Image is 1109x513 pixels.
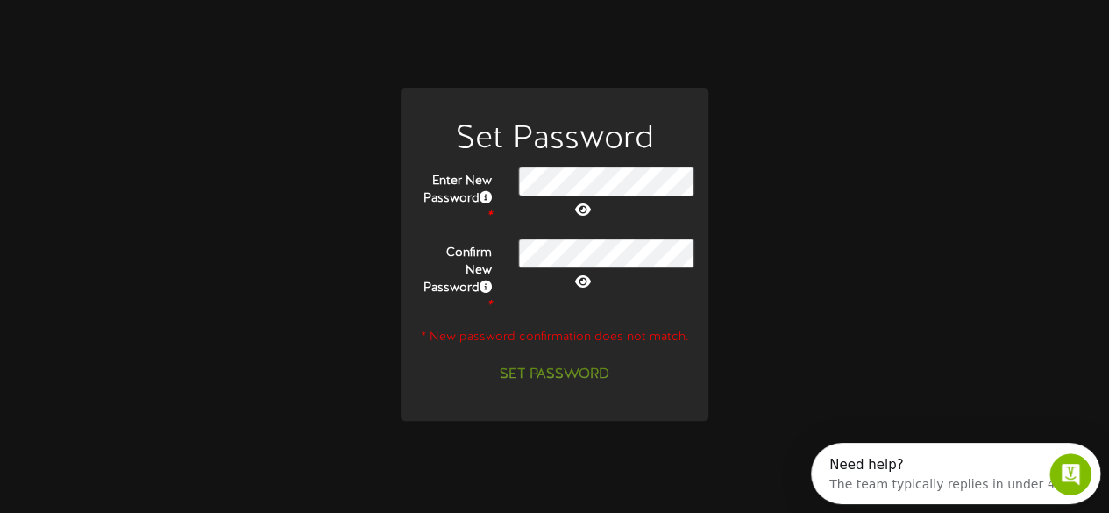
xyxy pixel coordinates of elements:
[811,443,1100,504] iframe: Intercom live chat discovery launcher
[405,167,505,225] label: Enter New Password
[18,29,252,47] div: The team typically replies in under 4h
[405,239,505,315] label: Confirm New Password
[420,331,688,344] span: * New password confirmation does not match.
[18,15,252,29] div: Need help?
[489,360,620,390] button: Set Password
[405,123,705,158] h1: Set Password
[1049,453,1091,495] iframe: Intercom live chat
[7,7,303,55] div: Open Intercom Messenger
